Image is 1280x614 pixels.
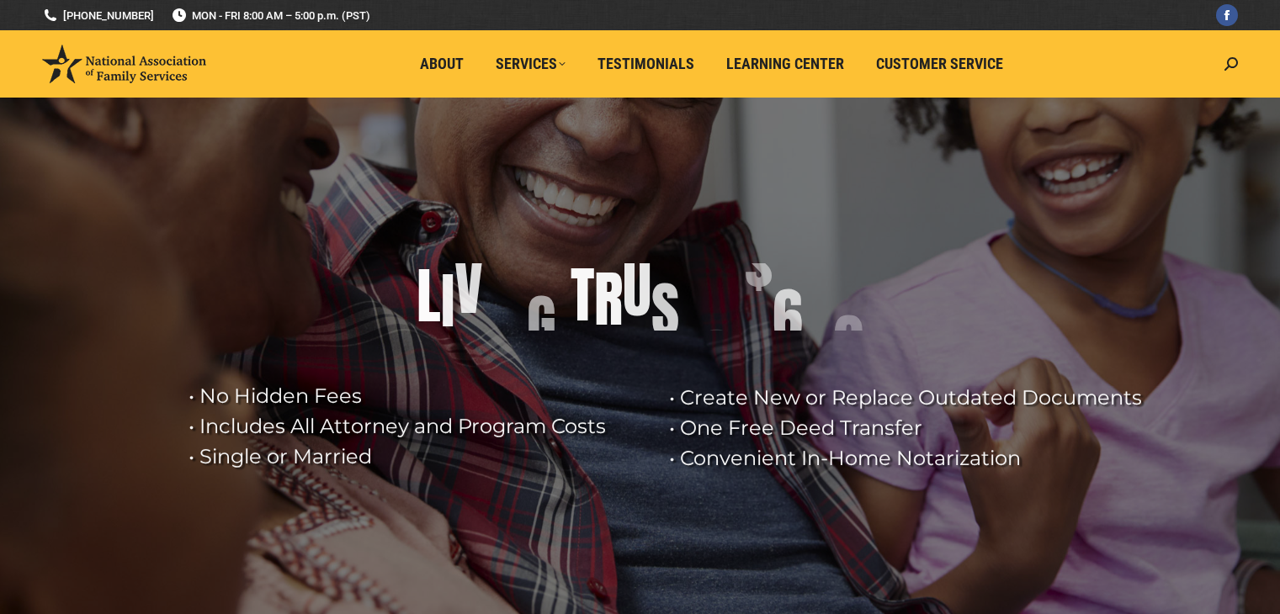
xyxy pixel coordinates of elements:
div: S [703,323,730,390]
span: Learning Center [726,55,844,73]
a: [PHONE_NUMBER] [42,8,154,24]
div: I [441,267,454,335]
span: Customer Service [876,55,1003,73]
a: Learning Center [714,48,856,80]
a: About [408,48,475,80]
span: MON - FRI 8:00 AM – 5:00 p.m. (PST) [171,8,370,24]
div: $ [745,229,773,296]
div: T [571,262,594,329]
span: Testimonials [598,55,694,73]
div: L [417,262,441,330]
div: 6 [773,283,803,350]
span: Services [496,55,566,73]
div: R [594,266,623,333]
rs-layer: • No Hidden Fees • Includes All Attorney and Program Costs • Single or Married [189,381,648,472]
span: About [420,55,464,73]
div: U [623,257,651,324]
a: Testimonials [586,48,706,80]
rs-layer: • Create New or Replace Outdated Documents • One Free Deed Transfer • Convenient In-Home Notariza... [669,383,1157,474]
img: National Association of Family Services [42,45,206,83]
a: Customer Service [864,48,1015,80]
div: S [651,277,679,344]
a: Facebook page opens in new window [1216,4,1238,26]
div: 9 [833,309,863,376]
div: V [454,254,483,321]
div: G [527,289,556,357]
